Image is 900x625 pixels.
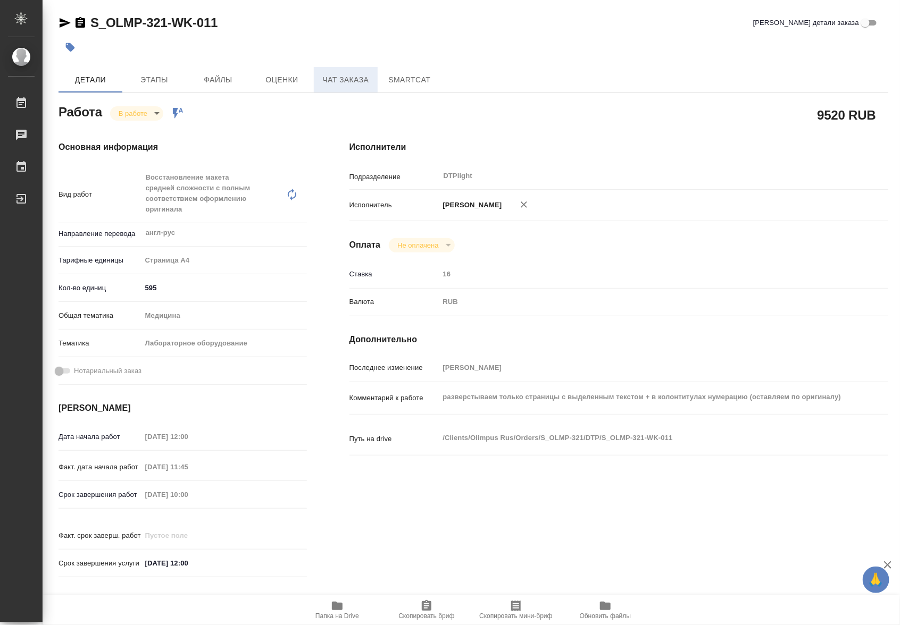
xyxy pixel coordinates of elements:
p: Срок завершения работ [59,489,141,500]
button: Обновить файлы [561,595,650,625]
input: Пустое поле [141,429,235,444]
p: Общая тематика [59,310,141,321]
p: Валюта [349,297,439,307]
input: Пустое поле [141,487,235,502]
button: Удалить исполнителя [512,193,536,216]
div: RUB [439,293,844,311]
div: Страница А4 [141,251,307,269]
input: ✎ Введи что-нибудь [141,555,235,571]
p: Факт. срок заверш. работ [59,530,141,541]
span: Скопировать бриф [398,612,454,620]
button: Скопировать бриф [382,595,471,625]
button: Скопировать мини-бриф [471,595,561,625]
h4: Оплата [349,239,381,251]
textarea: разверстываем только страницы с выделенным текстом + в колонтитулах нумерацию (оставляем по ориги... [439,388,844,406]
p: Тематика [59,338,141,349]
div: Медицина [141,307,307,325]
button: Не оплачена [394,241,441,250]
p: Ставка [349,269,439,280]
span: Файлы [193,73,244,87]
p: Путь на drive [349,434,439,444]
input: Пустое поле [439,360,844,375]
div: В работе [110,106,163,121]
span: Обновить файлы [580,612,631,620]
button: В работе [115,109,151,118]
button: Скопировать ссылку [74,16,87,29]
h4: Исполнители [349,141,888,154]
span: [PERSON_NAME] детали заказа [753,18,859,28]
p: [PERSON_NAME] [439,200,502,210]
span: Чат заказа [320,73,371,87]
input: ✎ Введи что-нибудь [141,280,307,295]
button: Папка на Drive [293,595,382,625]
p: Срок завершения услуги [59,558,141,569]
p: Подразделение [349,172,439,182]
button: Добавить тэг [59,36,82,59]
a: S_OLMP-321-WK-011 [90,15,218,30]
button: 🙏 [863,567,889,593]
h4: Дополнительно [349,333,888,346]
span: Папка на Drive [315,612,359,620]
p: Тарифные единицы [59,255,141,266]
p: Кол-во единиц [59,283,141,293]
button: Скопировать ссылку для ЯМессенджера [59,16,71,29]
span: 🙏 [867,569,885,591]
p: Последнее изменение [349,362,439,373]
input: Пустое поле [141,528,235,543]
p: Исполнитель [349,200,439,210]
input: Пустое поле [141,459,235,475]
p: Вид работ [59,189,141,200]
div: Лабораторное оборудование [141,334,307,352]
p: Направление перевода [59,229,141,239]
span: SmartCat [384,73,435,87]
span: Этапы [129,73,180,87]
p: Комментарий к работе [349,393,439,403]
div: В работе [389,238,454,252]
span: Детали [65,73,116,87]
span: Оценки [256,73,307,87]
input: Пустое поле [439,266,844,282]
h2: 9520 RUB [818,106,876,124]
textarea: /Clients/Olimpus Rus/Orders/S_OLMP-321/DTP/S_OLMP-321-WK-011 [439,429,844,447]
p: Дата начала работ [59,432,141,442]
h4: [PERSON_NAME] [59,402,307,415]
h4: Основная информация [59,141,307,154]
span: Нотариальный заказ [74,366,141,376]
span: Скопировать мини-бриф [479,612,552,620]
h2: Работа [59,102,102,121]
p: Факт. дата начала работ [59,462,141,472]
